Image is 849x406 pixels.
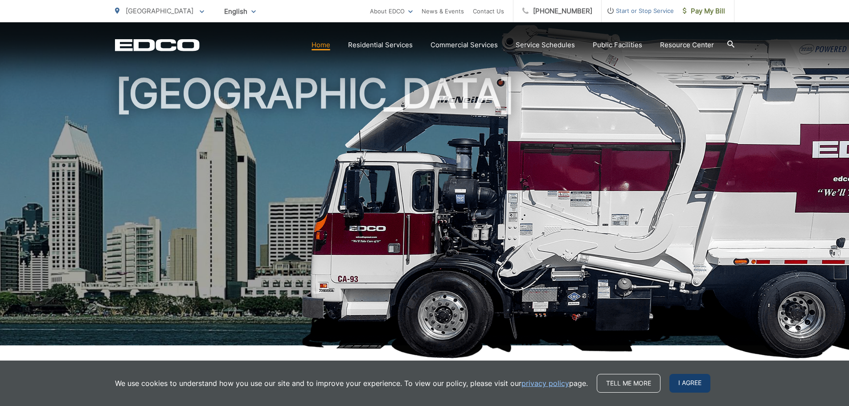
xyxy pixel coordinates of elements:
a: Commercial Services [431,40,498,50]
span: [GEOGRAPHIC_DATA] [126,7,193,15]
a: About EDCO [370,6,413,16]
a: Tell me more [597,374,660,393]
span: Pay My Bill [683,6,725,16]
span: English [217,4,262,19]
p: We use cookies to understand how you use our site and to improve your experience. To view our pol... [115,378,588,389]
a: Public Facilities [593,40,642,50]
a: Home [312,40,330,50]
h1: [GEOGRAPHIC_DATA] [115,71,734,353]
a: EDCD logo. Return to the homepage. [115,39,200,51]
a: Service Schedules [516,40,575,50]
a: Residential Services [348,40,413,50]
a: News & Events [422,6,464,16]
a: privacy policy [521,378,569,389]
a: Resource Center [660,40,714,50]
span: I agree [669,374,710,393]
a: Contact Us [473,6,504,16]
